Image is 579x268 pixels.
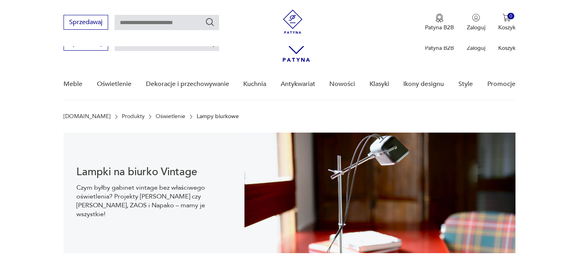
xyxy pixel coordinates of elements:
a: Ikony designu [403,69,444,100]
button: Patyna B2B [425,14,454,31]
img: Ikona medalu [435,14,443,23]
a: Nowości [329,69,355,100]
a: Sprzedawaj [64,20,108,26]
p: Patyna B2B [425,24,454,31]
a: Produkty [122,113,145,120]
p: Zaloguj [467,44,485,52]
a: Antykwariat [281,69,315,100]
button: Sprzedawaj [64,15,108,30]
button: Szukaj [205,17,215,27]
a: Klasyki [370,69,389,100]
p: Lampy biurkowe [197,113,239,120]
img: Patyna - sklep z meblami i dekoracjami vintage [281,10,305,34]
a: Kuchnia [243,69,266,100]
img: Ikonka użytkownika [472,14,480,22]
button: 0Koszyk [498,14,515,31]
a: Promocje [487,69,515,100]
a: Dekoracje i przechowywanie [146,69,229,100]
img: 59de657ae7cec28172f985f34cc39cd0.jpg [244,133,515,253]
a: Style [458,69,473,100]
p: Koszyk [498,44,515,52]
a: Sprzedawaj [64,41,108,47]
a: Ikona medaluPatyna B2B [425,14,454,31]
button: Zaloguj [467,14,485,31]
div: 0 [507,13,514,20]
a: Oświetlenie [156,113,185,120]
a: Meble [64,69,82,100]
p: Koszyk [498,24,515,31]
p: Patyna B2B [425,44,454,52]
img: Ikona koszyka [503,14,511,22]
a: Oświetlenie [97,69,131,100]
a: [DOMAIN_NAME] [64,113,111,120]
p: Zaloguj [467,24,485,31]
p: Czym byłby gabinet vintage bez właściwego oświetlenia? Projekty [PERSON_NAME] czy [PERSON_NAME], ... [76,183,231,219]
h1: Lampki na biurko Vintage [76,167,231,177]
